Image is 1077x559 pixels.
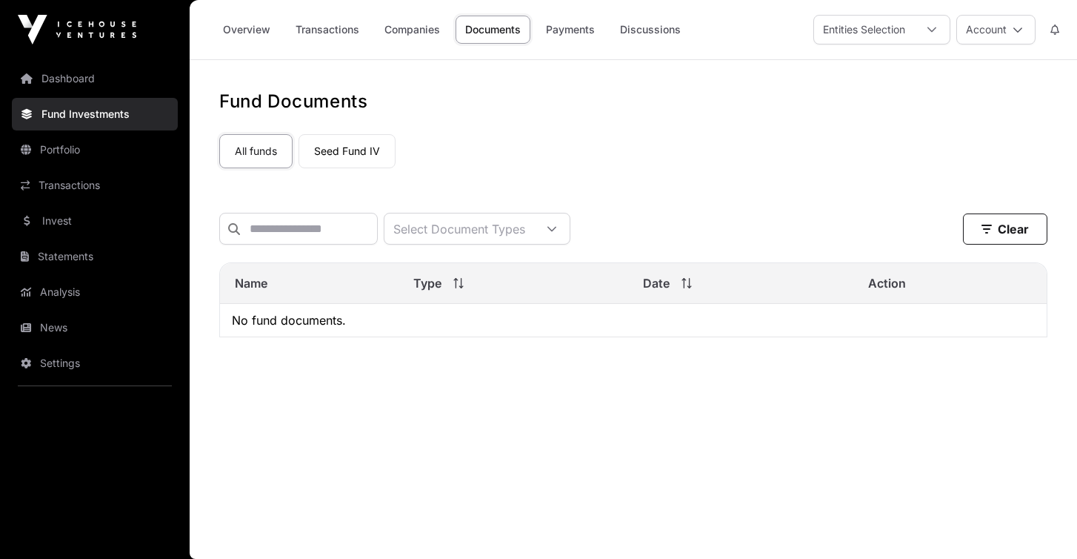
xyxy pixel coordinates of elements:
[12,347,178,380] a: Settings
[1003,488,1077,559] iframe: Chat Widget
[413,274,441,292] span: Type
[814,16,914,44] div: Entities Selection
[536,16,604,44] a: Payments
[12,311,178,344] a: News
[375,16,450,44] a: Companies
[299,134,396,168] a: Seed Fund IV
[219,134,293,168] a: All funds
[456,16,530,44] a: Documents
[219,90,1047,113] h1: Fund Documents
[220,304,1047,337] td: No fund documents.
[868,274,906,292] span: Action
[956,15,1036,44] button: Account
[213,16,280,44] a: Overview
[12,205,178,237] a: Invest
[610,16,690,44] a: Discussions
[643,274,670,292] span: Date
[384,214,534,244] div: Select Document Types
[12,133,178,166] a: Portfolio
[235,274,267,292] span: Name
[12,276,178,308] a: Analysis
[12,98,178,130] a: Fund Investments
[12,240,178,273] a: Statements
[286,16,369,44] a: Transactions
[18,15,136,44] img: Icehouse Ventures Logo
[12,62,178,95] a: Dashboard
[963,214,1047,245] button: Clear
[12,169,178,202] a: Transactions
